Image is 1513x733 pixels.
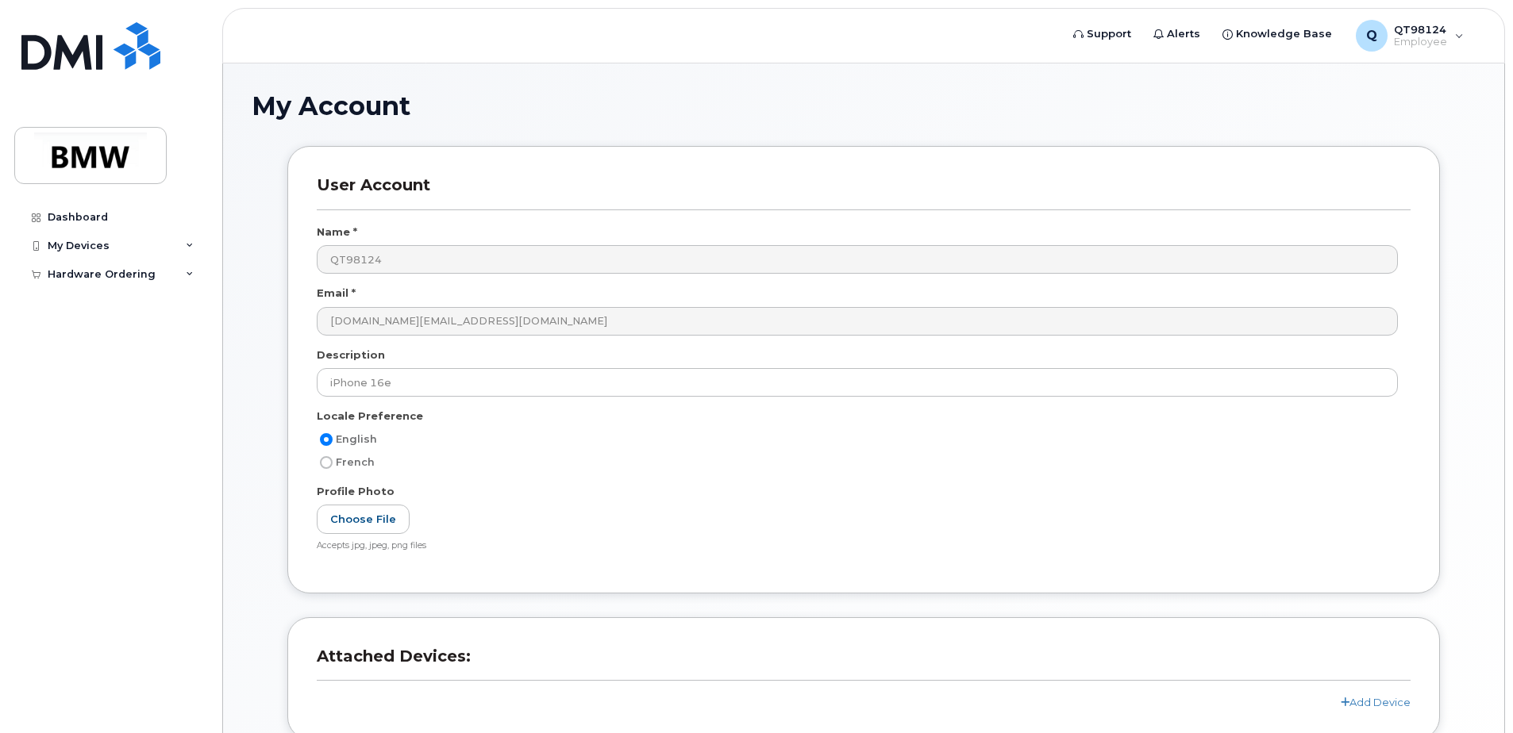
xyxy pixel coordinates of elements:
[1341,696,1411,708] a: Add Device
[336,433,377,445] span: English
[317,409,423,424] label: Locale Preference
[317,505,410,534] label: Choose File
[320,456,333,469] input: French
[317,175,1411,209] h3: User Account
[336,456,375,468] span: French
[320,433,333,446] input: English
[317,225,357,240] label: Name *
[317,647,1411,681] h3: Attached Devices:
[252,92,1476,120] h1: My Account
[317,286,356,301] label: Email *
[317,540,1398,552] div: Accepts jpg, jpeg, png files
[317,484,395,499] label: Profile Photo
[317,347,385,363] label: Description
